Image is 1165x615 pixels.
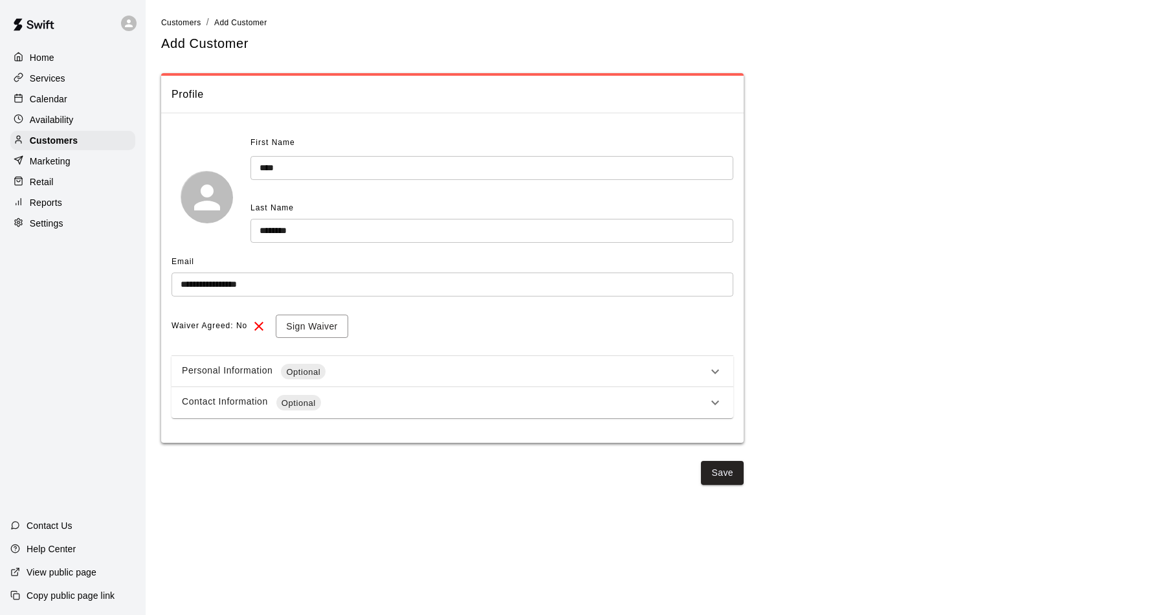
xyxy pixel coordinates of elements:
a: Settings [10,214,135,233]
h5: Add Customer [161,35,249,52]
span: Waiver Agreed: No [172,316,247,337]
span: Email [172,257,194,266]
p: Calendar [30,93,67,106]
a: Customers [10,131,135,150]
p: Customers [30,134,78,147]
li: / [206,16,209,29]
p: View public page [27,566,96,579]
span: Profile [172,86,733,103]
span: Optional [281,366,326,379]
span: First Name [250,133,295,153]
p: Copy public page link [27,589,115,602]
a: Reports [10,193,135,212]
p: Availability [30,113,74,126]
p: Contact Us [27,519,72,532]
button: Sign Waiver [276,315,348,339]
a: Home [10,48,135,67]
p: Settings [30,217,63,230]
div: Contact Information [182,395,707,410]
nav: breadcrumb [161,16,1149,30]
p: Retail [30,175,54,188]
a: Marketing [10,151,135,171]
p: Reports [30,196,62,209]
a: Retail [10,172,135,192]
span: Customers [161,18,201,27]
a: Customers [161,17,201,27]
span: Last Name [250,203,294,212]
span: Optional [276,397,321,410]
p: Services [30,72,65,85]
a: Availability [10,110,135,129]
p: Help Center [27,542,76,555]
span: Add Customer [214,18,267,27]
div: Contact InformationOptional [172,387,733,418]
p: Home [30,51,54,64]
button: Save [701,461,744,485]
a: Services [10,69,135,88]
p: Marketing [30,155,71,168]
div: Personal Information [182,364,707,379]
a: Calendar [10,89,135,109]
div: Personal InformationOptional [172,356,733,387]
